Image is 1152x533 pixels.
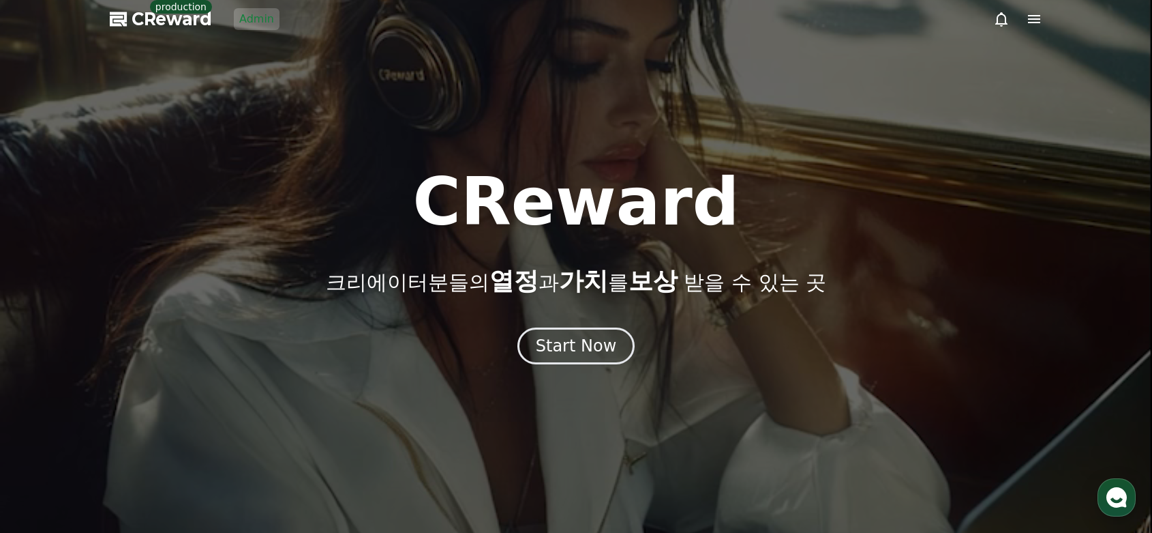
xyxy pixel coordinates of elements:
span: 가치 [559,267,608,295]
span: 보상 [628,267,678,295]
div: Start Now [536,335,617,357]
button: Start Now [517,328,635,364]
span: CReward [132,8,212,30]
a: Admin [234,8,279,30]
p: 크리에이터분들의 과 를 받을 수 있는 곳 [326,268,826,295]
a: CReward [110,8,212,30]
span: 열정 [489,267,539,295]
h1: CReward [412,169,739,235]
a: Start Now [517,341,635,354]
